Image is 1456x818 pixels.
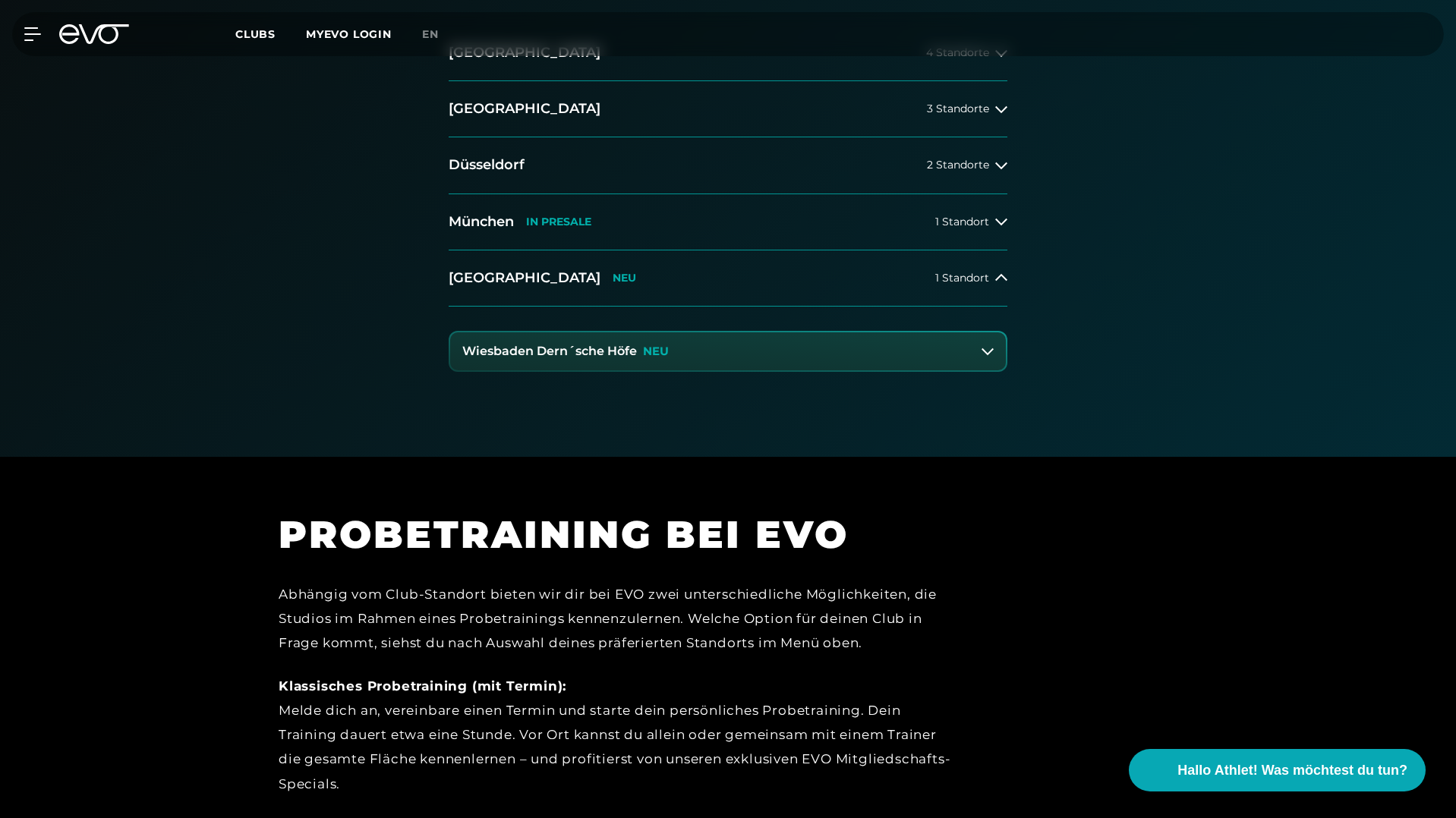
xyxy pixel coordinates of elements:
button: MünchenIN PRESALE1 Standort [449,194,1007,250]
button: Düsseldorf2 Standorte [449,137,1007,193]
p: NEU [643,345,669,358]
div: Abhängig vom Club-Standort bieten wir dir bei EVO zwei unterschiedliche Möglichkeiten, die Studio... [279,582,962,656]
p: IN PRESALE [526,216,591,228]
h3: Wiesbaden Dern´sche Höfe [462,345,637,358]
span: 1 Standort [935,216,989,228]
a: Clubs [235,27,306,41]
p: NEU [613,272,636,285]
div: Melde dich an, vereinbare einen Termin und starte dein persönliches Probetraining. Dein Training ... [279,674,962,796]
span: en [422,27,439,41]
span: 3 Standorte [927,103,989,115]
a: en [422,26,457,43]
button: Hallo Athlet! Was möchtest du tun? [1129,749,1426,791]
h2: [GEOGRAPHIC_DATA] [449,99,600,118]
button: Wiesbaden Dern´sche HöfeNEU [450,332,1006,370]
button: [GEOGRAPHIC_DATA]NEU1 Standort [449,250,1007,307]
h2: Düsseldorf [449,156,525,175]
a: MYEVO LOGIN [306,27,392,41]
span: 1 Standort [935,272,989,284]
h1: PROBETRAINING BEI EVO [279,510,962,559]
h2: München [449,212,514,231]
button: [GEOGRAPHIC_DATA]3 Standorte [449,81,1007,137]
span: Hallo Athlet! Was möchtest du tun? [1177,760,1407,781]
h2: [GEOGRAPHIC_DATA] [449,269,600,288]
span: 2 Standorte [927,159,989,171]
span: Clubs [235,27,276,41]
strong: Klassisches Probetraining (mit Termin): [279,678,566,694]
